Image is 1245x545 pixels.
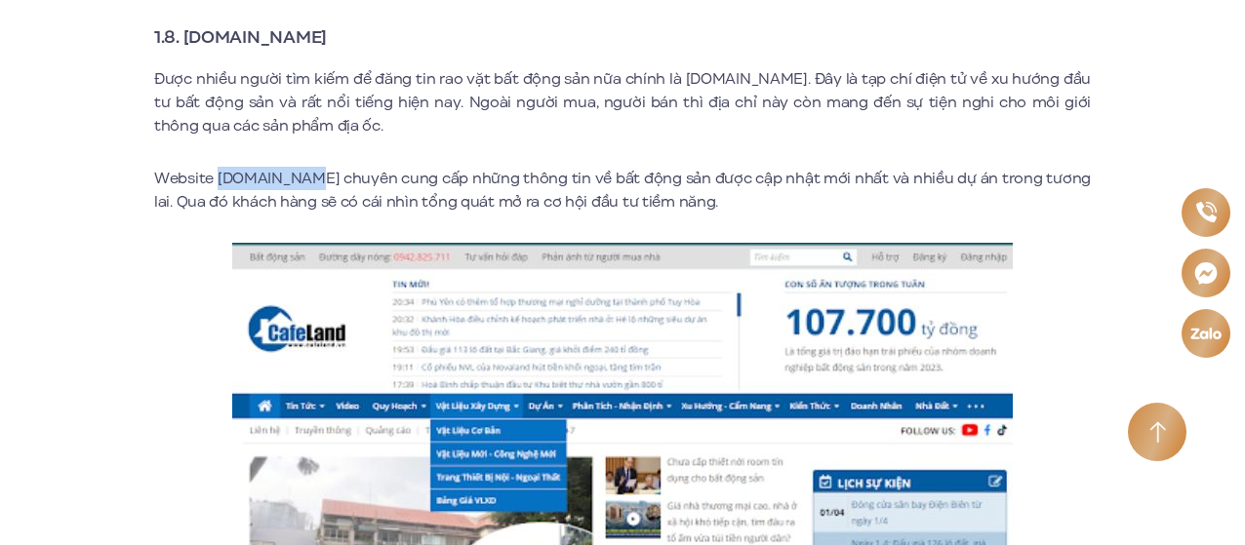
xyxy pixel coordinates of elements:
[154,67,1091,137] p: Được nhiều người tìm kiếm để đăng tin rao vặt bất động sản nữa chính là [DOMAIN_NAME]. Đây là tạp...
[1149,421,1166,444] img: Arrow icon
[1193,260,1218,285] img: Messenger icon
[154,167,1091,214] p: Website [DOMAIN_NAME] chuyên cung cấp những thông tin về bất động sản được cập nhật mới nhất và n...
[1189,327,1223,339] img: Zalo icon
[1195,202,1217,223] img: Phone icon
